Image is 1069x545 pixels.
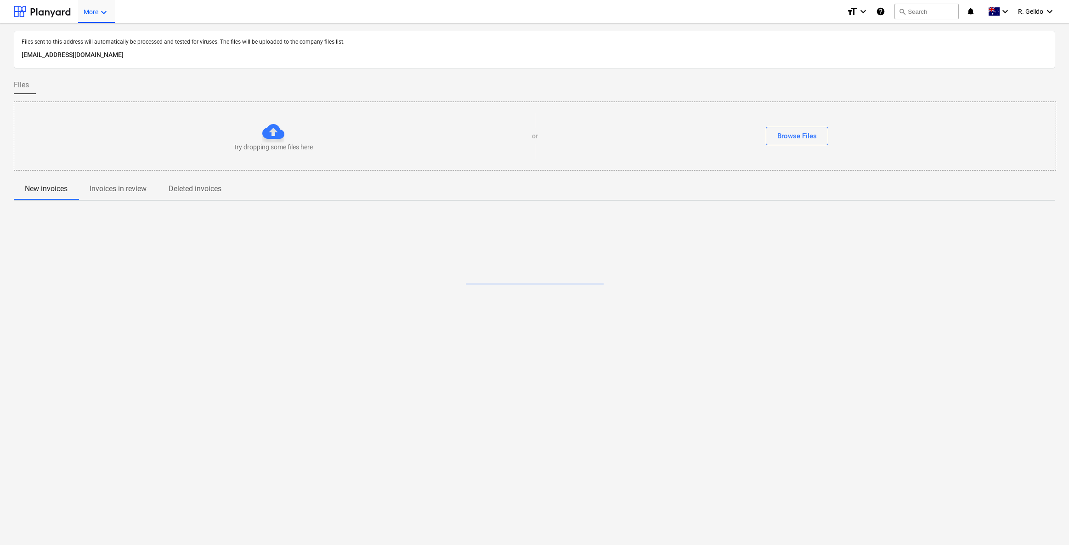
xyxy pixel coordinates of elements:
i: keyboard_arrow_down [98,7,109,18]
p: Try dropping some files here [233,142,313,152]
i: keyboard_arrow_down [1044,6,1055,17]
button: Search [894,4,959,19]
i: format_size [847,6,858,17]
p: New invoices [25,183,68,194]
i: notifications [966,6,975,17]
div: Try dropping some files hereorBrowse Files [14,102,1056,170]
p: Files sent to this address will automatically be processed and tested for viruses. The files will... [22,39,1047,46]
span: search [899,8,906,15]
i: keyboard_arrow_down [858,6,869,17]
p: Invoices in review [90,183,147,194]
p: Deleted invoices [169,183,221,194]
p: [EMAIL_ADDRESS][DOMAIN_NAME] [22,50,1047,61]
button: Browse Files [766,127,828,145]
i: keyboard_arrow_down [1000,6,1011,17]
p: or [532,131,538,141]
span: Files [14,79,29,91]
div: Browse Files [777,130,817,142]
i: Knowledge base [876,6,885,17]
span: R. Gelido [1018,8,1043,15]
